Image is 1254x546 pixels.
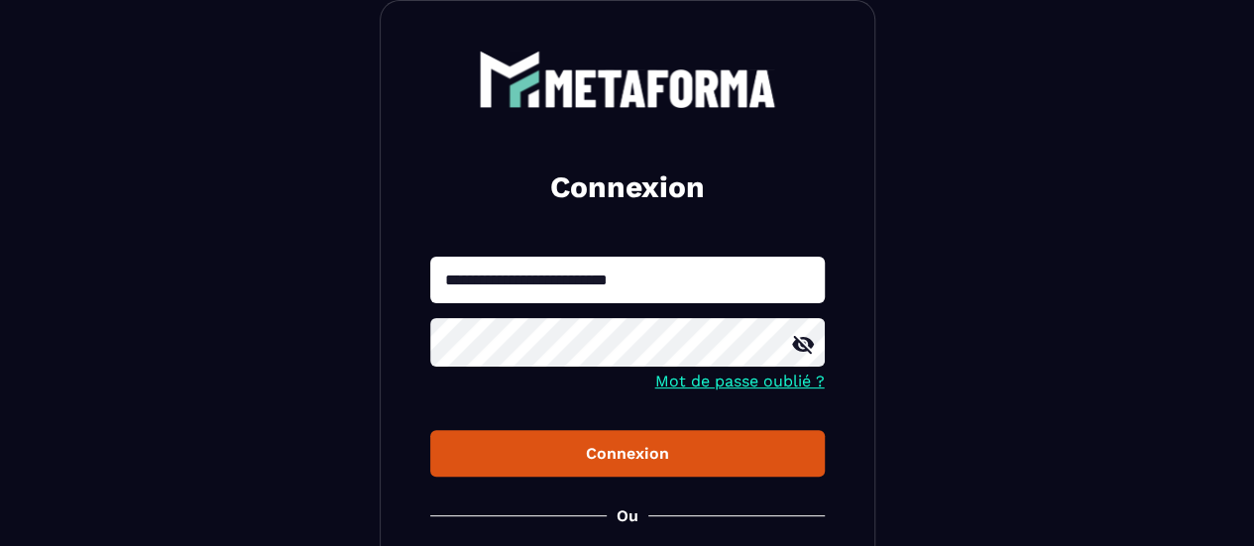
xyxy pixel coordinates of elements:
[430,430,825,477] button: Connexion
[430,51,825,108] a: logo
[479,51,776,108] img: logo
[446,444,809,463] div: Connexion
[655,372,825,390] a: Mot de passe oublié ?
[617,506,638,525] p: Ou
[454,167,801,207] h2: Connexion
